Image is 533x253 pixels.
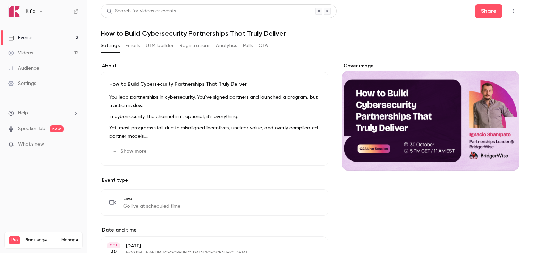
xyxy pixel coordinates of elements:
[101,227,328,234] label: Date and time
[101,40,120,51] button: Settings
[109,113,320,121] p: In cybersecurity, the channel isn’t optional; it’s everything.
[109,81,320,88] p: How to Build Cybersecurity Partnerships That Truly Deliver
[18,141,44,148] span: What's new
[8,65,39,72] div: Audience
[107,8,176,15] div: Search for videos or events
[342,62,519,171] section: Cover image
[126,243,291,250] p: [DATE]
[8,34,32,41] div: Events
[259,40,268,51] button: CTA
[243,40,253,51] button: Polls
[125,40,140,51] button: Emails
[9,6,20,17] img: Kiflo
[101,62,328,69] label: About
[109,146,151,157] button: Show more
[50,125,64,132] span: new
[342,62,519,69] label: Cover image
[9,236,20,244] span: Pro
[216,40,237,51] button: Analytics
[123,195,180,202] span: Live
[123,203,180,210] span: Go live at scheduled time
[8,50,33,56] div: Videos
[107,243,120,248] div: OCT
[8,110,78,117] li: help-dropdown-opener
[146,40,174,51] button: UTM builder
[109,124,320,140] p: Yet, most programs stall due to misaligned incentives, unclear value, and overly complicated part...
[25,237,57,243] span: Plan usage
[18,125,45,132] a: SpeakerHub
[70,141,78,148] iframe: Noticeable Trigger
[179,40,210,51] button: Registrations
[101,29,519,37] h1: How to Build Cybersecurity Partnerships That Truly Deliver
[61,237,78,243] a: Manage
[101,177,328,184] p: Event type
[475,4,502,18] button: Share
[26,8,35,15] h6: Kiflo
[109,93,320,110] p: You lead partnerships in cybersecurity. You’ve signed partners and launched a program, but tracti...
[18,110,28,117] span: Help
[8,80,36,87] div: Settings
